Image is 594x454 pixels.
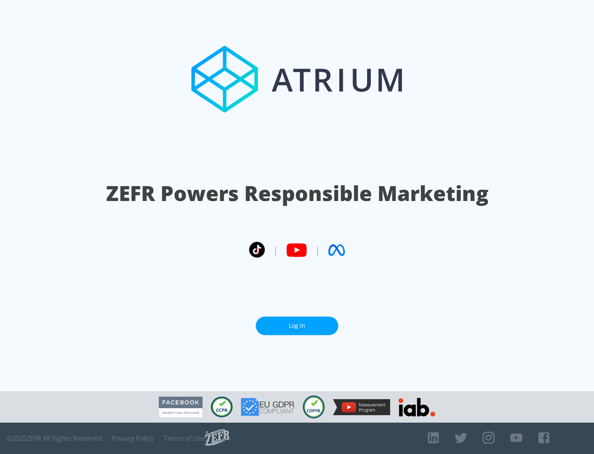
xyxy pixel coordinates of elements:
h1: ZEFR Powers Responsible Marketing [106,179,488,208]
img: GDPR Compliant [241,398,295,416]
img: CCPA Compliant [211,397,233,417]
a: Privacy Policy [112,434,154,442]
img: IAB [398,398,435,416]
img: Facebook Marketing Partner [159,397,203,418]
a: Terms of Use [164,434,205,442]
img: COPPA Compliant [303,395,325,419]
img: YouTube Measurement Program [333,399,390,415]
span: | [315,244,320,256]
span: | [273,244,278,256]
a: Log In [256,317,338,335]
span: © 2025 ZEFR All Rights Reserved [6,434,102,442]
